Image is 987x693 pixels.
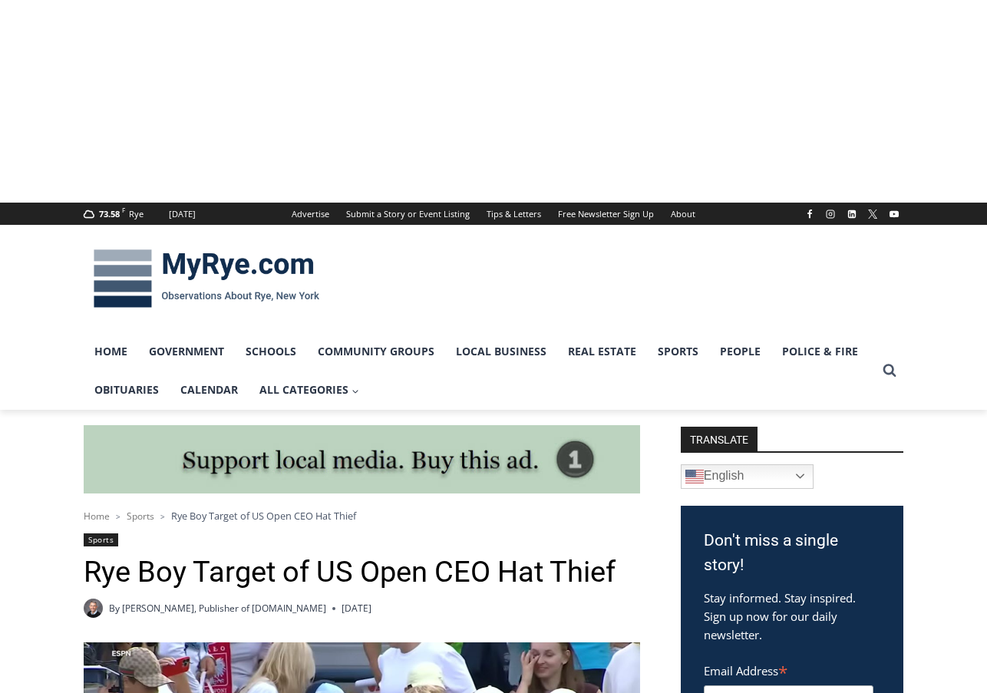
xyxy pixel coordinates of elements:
[122,206,125,214] span: F
[283,203,704,225] nav: Secondary Navigation
[138,332,235,371] a: Government
[84,425,640,494] img: support local media, buy this ad
[84,555,640,590] h1: Rye Boy Target of US Open CEO Hat Thief
[84,239,329,318] img: MyRye.com
[662,203,704,225] a: About
[259,381,359,398] span: All Categories
[342,601,371,615] time: [DATE]
[800,205,819,223] a: Facebook
[84,599,103,618] a: Author image
[557,332,647,371] a: Real Estate
[116,511,120,522] span: >
[681,464,814,489] a: English
[709,332,771,371] a: People
[84,510,110,523] a: Home
[84,332,876,410] nav: Primary Navigation
[704,529,880,577] h3: Don't miss a single story!
[84,332,138,371] a: Home
[129,207,144,221] div: Rye
[445,332,557,371] a: Local Business
[863,205,882,223] a: X
[681,427,758,451] strong: TRANSLATE
[109,601,120,615] span: By
[84,371,170,409] a: Obituaries
[338,203,478,225] a: Submit a Story or Event Listing
[685,467,704,486] img: en
[127,510,154,523] a: Sports
[876,357,903,384] button: View Search Form
[704,589,880,644] p: Stay informed. Stay inspired. Sign up now for our daily newsletter.
[169,207,196,221] div: [DATE]
[160,511,165,522] span: >
[170,371,249,409] a: Calendar
[84,533,118,546] a: Sports
[99,208,120,219] span: 73.58
[122,602,326,615] a: [PERSON_NAME], Publisher of [DOMAIN_NAME]
[171,509,356,523] span: Rye Boy Target of US Open CEO Hat Thief
[771,332,869,371] a: Police & Fire
[307,332,445,371] a: Community Groups
[843,205,861,223] a: Linkedin
[821,205,840,223] a: Instagram
[478,203,550,225] a: Tips & Letters
[235,332,307,371] a: Schools
[647,332,709,371] a: Sports
[84,508,640,523] nav: Breadcrumbs
[704,655,873,683] label: Email Address
[283,203,338,225] a: Advertise
[885,205,903,223] a: YouTube
[249,371,370,409] a: All Categories
[550,203,662,225] a: Free Newsletter Sign Up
